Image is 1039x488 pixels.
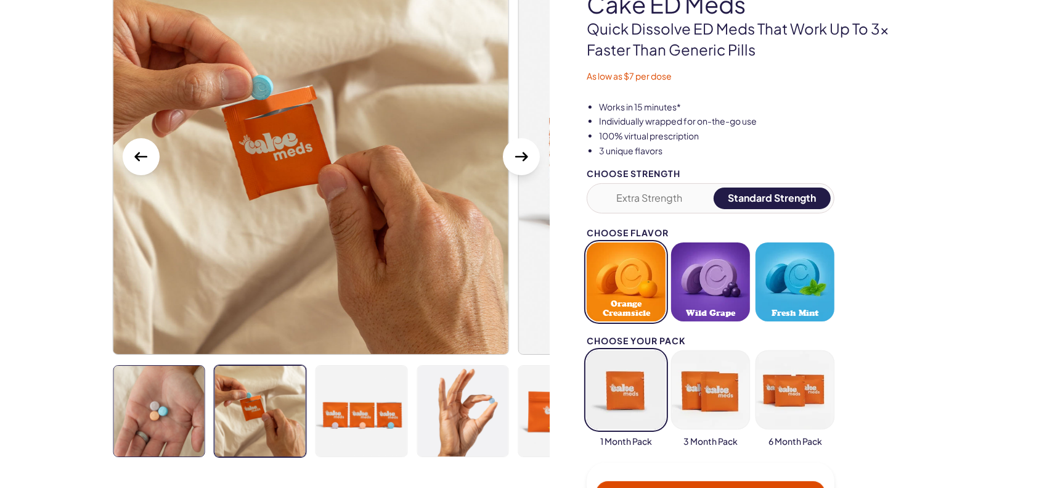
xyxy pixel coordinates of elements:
li: 3 unique flavors [599,145,926,157]
img: Cake ED Meds [518,366,609,457]
img: Cake ED Meds [215,366,306,457]
span: Orange Creamsicle [590,299,662,318]
span: Wild Grape [686,308,735,318]
div: Choose your pack [587,336,834,345]
li: Works in 15 minutes* [599,101,926,114]
div: Choose Flavor [587,228,834,238]
button: Next Slide [503,138,540,175]
button: Extra Strength [590,188,708,209]
button: Previous slide [123,138,160,175]
img: Cake ED Meds [316,366,407,457]
img: Cake ED Meds [114,366,205,457]
div: Choose Strength [587,169,834,178]
span: Fresh Mint [772,308,818,318]
p: Quick dissolve ED Meds that work up to 3x faster than generic pills [587,19,926,60]
span: 1 Month Pack [600,436,652,448]
span: 6 Month Pack [768,436,822,448]
img: Cake ED Meds [417,366,508,457]
span: 3 Month Pack [683,436,738,448]
p: As low as $7 per dose [587,70,926,83]
button: Standard Strength [714,188,831,209]
li: 100% virtual prescription [599,130,926,143]
li: Individually wrapped for on-the-go use [599,115,926,128]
